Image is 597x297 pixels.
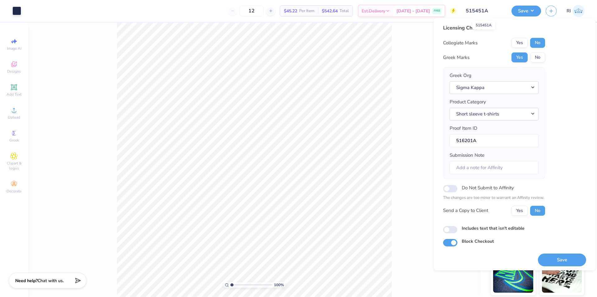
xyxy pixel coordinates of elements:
button: Save [511,6,541,16]
span: 100 % [274,282,284,288]
input: Untitled Design [461,5,507,17]
button: Yes [511,52,528,62]
div: Greek Marks [443,54,470,61]
span: Per Item [299,8,314,14]
span: [DATE] - [DATE] [396,8,430,14]
button: No [530,38,545,48]
input: Add a note for Affinity [450,161,539,174]
a: RI [567,5,585,17]
span: Designs [7,69,21,74]
button: Yes [511,206,528,216]
span: Greek [9,138,19,143]
span: Decorate [7,189,21,194]
span: Clipart & logos [3,161,25,171]
input: – – [239,5,264,16]
label: Do Not Submit to Affinity [462,184,514,192]
button: No [530,206,545,216]
label: Greek Org [450,72,471,79]
span: Chat with us. [38,278,64,284]
div: Send a Copy to Client [443,207,488,214]
img: Water based Ink [542,262,582,293]
span: Total [340,8,349,14]
div: Collegiate Marks [443,39,478,47]
span: Image AI [7,46,21,51]
span: Est. Delivery [362,8,385,14]
button: Sigma Kappa [450,81,539,94]
span: $45.22 [284,8,297,14]
img: Renz Ian Igcasenza [572,5,585,17]
div: 515451A [472,21,495,29]
span: Upload [8,115,20,120]
span: FREE [434,9,440,13]
span: Add Text [7,92,21,97]
label: Includes text that isn't editable [462,225,525,232]
img: Glow in the Dark Ink [493,262,533,293]
label: Product Category [450,98,486,106]
label: Proof Item ID [450,125,477,132]
p: The changes are too minor to warrant an Affinity review. [443,195,545,201]
span: $542.64 [322,8,338,14]
div: Licensing Checks [443,24,545,32]
button: Yes [511,38,528,48]
button: Short sleeve t-shirts [450,108,539,120]
button: Save [538,254,586,266]
label: Block Checkout [462,238,494,245]
label: Submission Note [450,152,484,159]
strong: Need help? [15,278,38,284]
button: No [530,52,545,62]
span: RI [567,7,571,15]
